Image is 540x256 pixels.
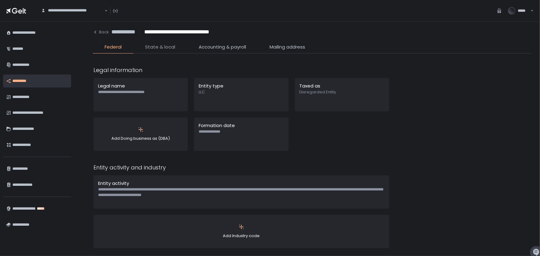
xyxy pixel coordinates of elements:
[41,13,104,19] input: Search for option
[93,215,389,248] button: Add Industry code
[199,122,235,129] span: Formation date
[295,78,389,111] button: Taxed asDisregarded Entity
[37,4,108,17] div: Search for option
[270,44,305,51] span: Mailing address
[98,180,129,186] span: Entity activity
[199,44,246,51] span: Accounting & payroll
[199,89,284,95] span: LLC
[300,83,321,89] span: Taxed as
[93,66,389,74] div: Legal information
[145,44,175,51] span: State & local
[199,83,223,89] span: Entity type
[98,220,385,244] div: Add Industry code
[194,78,288,111] button: Entity typeLLC
[93,163,389,172] div: Entity activity and industry
[93,117,188,151] button: Add Doing business as (DBA)
[98,83,125,89] span: Legal name
[93,29,109,35] button: Back
[98,122,183,146] div: Add Doing business as (DBA)
[300,89,385,95] span: Disregarded Entity
[105,44,122,51] span: Federal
